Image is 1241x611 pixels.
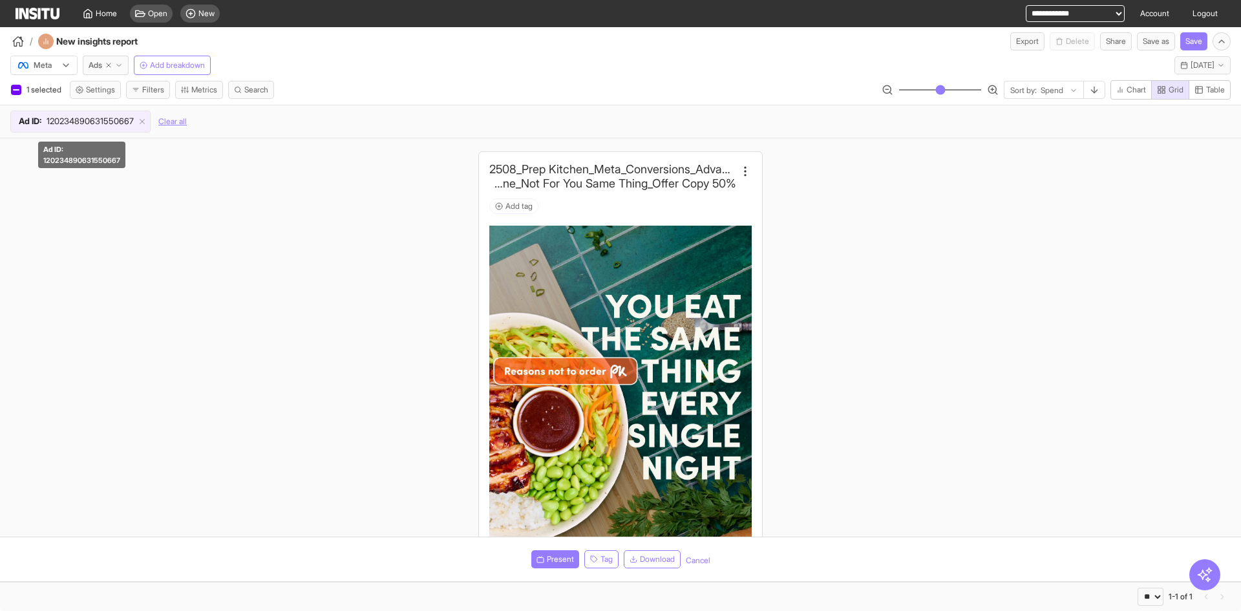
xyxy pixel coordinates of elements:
[30,35,33,48] span: /
[624,550,681,568] button: Download
[547,554,574,564] span: Present
[228,81,274,99] button: Search
[1137,32,1175,50] button: Save as
[244,85,268,95] span: Search
[38,34,173,49] div: New insights report
[16,8,59,19] img: Logo
[640,554,675,564] span: Download
[1050,32,1095,50] button: Delete
[1180,32,1207,50] button: Save
[158,111,187,133] button: Clear all
[1110,80,1152,100] button: Chart
[1010,32,1045,50] button: Export
[126,81,170,99] button: Filters
[1206,85,1225,95] span: Table
[1127,85,1146,95] span: Chart
[600,554,613,564] span: Tag
[1151,80,1189,100] button: Grid
[1169,85,1183,95] span: Grid
[89,60,102,70] span: Ads
[56,35,173,48] h4: New insights report
[1169,592,1193,602] div: 1-1 of 1
[150,60,205,70] span: Add breakdown
[1050,32,1095,50] span: You cannot delete a preset report.
[1191,60,1214,70] span: [DATE]
[505,201,533,211] span: Add tag
[1010,85,1037,96] span: Sort by:
[1189,80,1231,100] button: Table
[198,8,215,19] span: New
[43,144,120,155] span: Ad ID :
[11,111,150,132] div: Ad ID:120234890631550667
[27,85,64,94] span: 1 selected
[43,155,120,166] span: 120234890631550667
[70,81,121,99] button: Settings
[175,81,223,99] button: Metrics
[489,198,538,214] button: Add tag
[1100,32,1132,50] button: Share
[83,56,129,75] button: Ads
[134,56,211,75] button: Add breakdown
[489,177,736,191] h2: tic_PK Content_None_Not For You Same Thing_Offer Copy 50%
[489,162,736,177] h2: 2508_Prep Kitchen_Meta_Conversions_Advantage Shopping_Sta
[19,115,41,128] span: Ad ID :
[1174,56,1231,74] button: [DATE]
[531,550,579,568] button: Present
[86,85,115,95] span: Settings
[10,34,33,49] button: /
[148,8,167,19] span: Open
[489,162,736,191] div: 2508_Prep Kitchen_Meta_Conversions_Advantage Shopping_Static_PK Content_None_Not For You Same Thi...
[584,550,619,568] button: Tag
[686,555,710,566] button: Cancel
[47,115,134,128] span: 120234890631550667
[96,8,117,19] span: Home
